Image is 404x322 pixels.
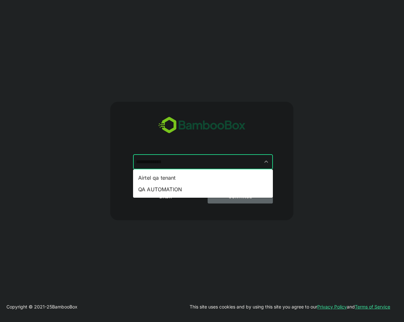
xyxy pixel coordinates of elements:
[133,184,273,195] li: QA AUTOMATION
[262,157,271,166] button: Close
[155,115,249,136] img: bamboobox
[133,172,273,184] li: Airtel qa tenant
[317,304,347,309] a: Privacy Policy
[6,303,77,311] p: Copyright © 2021- 25 BambooBox
[355,304,390,309] a: Terms of Service
[190,303,390,311] p: This site uses cookies and by using this site you agree to our and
